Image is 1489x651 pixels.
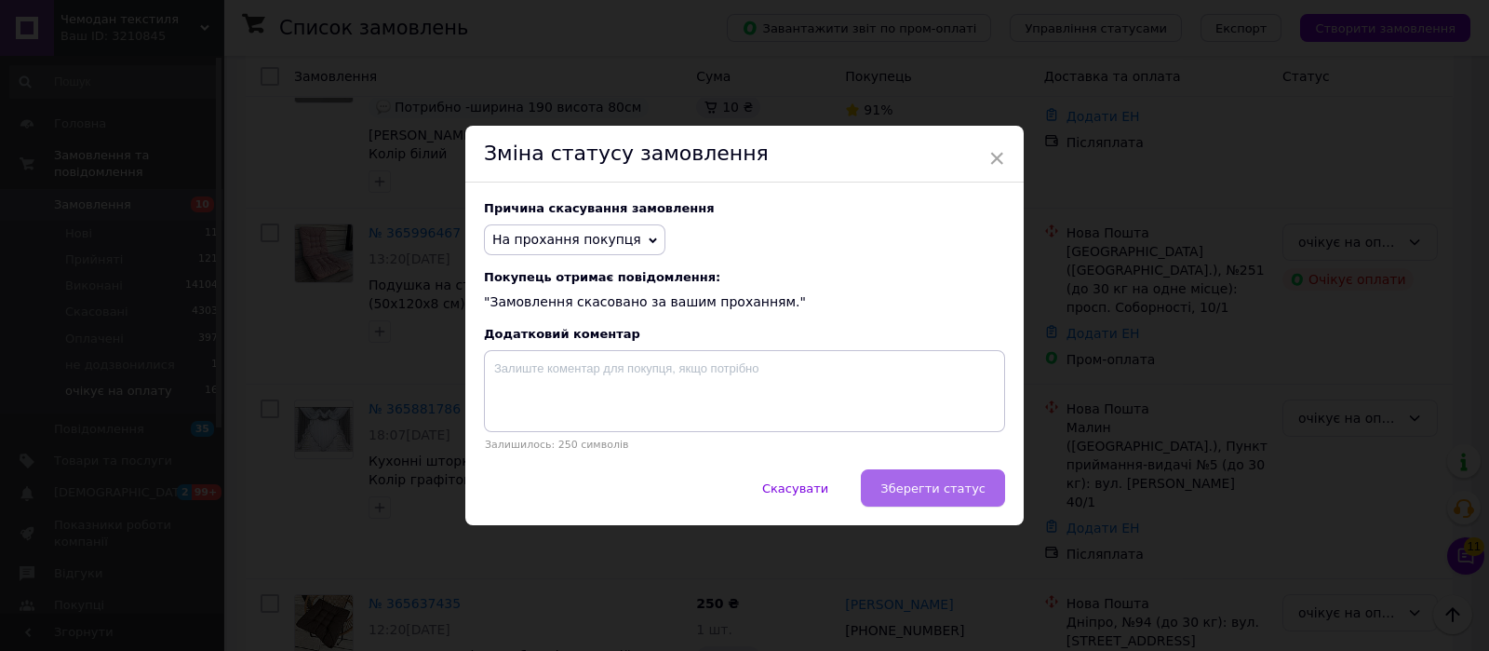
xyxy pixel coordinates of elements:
div: Причина скасування замовлення [484,201,1005,215]
div: "Замовлення скасовано за вашим проханням." [484,270,1005,312]
span: Покупець отримає повідомлення: [484,270,1005,284]
div: Додатковий коментар [484,327,1005,341]
p: Залишилось: 250 символів [484,439,1005,451]
button: Зберегти статус [861,469,1005,507]
button: Скасувати [743,469,848,507]
span: × [988,142,1005,174]
div: Зміна статусу замовлення [465,126,1024,183]
span: Зберегти статус [880,481,986,495]
span: На прохання покупця [492,232,641,247]
span: Скасувати [762,481,828,495]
